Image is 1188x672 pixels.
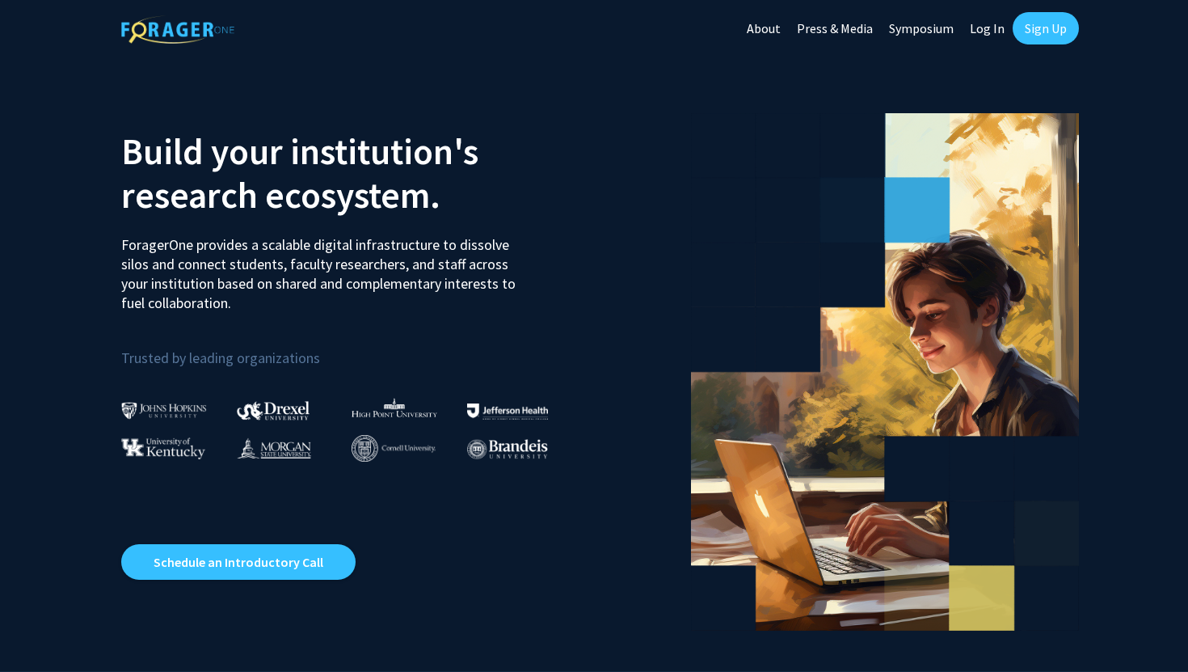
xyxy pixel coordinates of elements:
[352,398,437,417] img: High Point University
[1013,12,1079,44] a: Sign Up
[121,326,582,370] p: Trusted by leading organizations
[121,223,527,313] p: ForagerOne provides a scalable digital infrastructure to dissolve silos and connect students, fac...
[467,404,548,419] img: Thomas Jefferson University
[467,439,548,459] img: Brandeis University
[121,15,234,44] img: ForagerOne Logo
[237,437,311,459] img: Morgan State University
[121,437,205,459] img: University of Kentucky
[237,401,310,420] img: Drexel University
[121,402,207,419] img: Johns Hopkins University
[352,435,436,462] img: Cornell University
[12,599,69,660] iframe: Chat
[121,544,356,580] a: Opens in a new tab
[121,129,582,217] h2: Build your institution's research ecosystem.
